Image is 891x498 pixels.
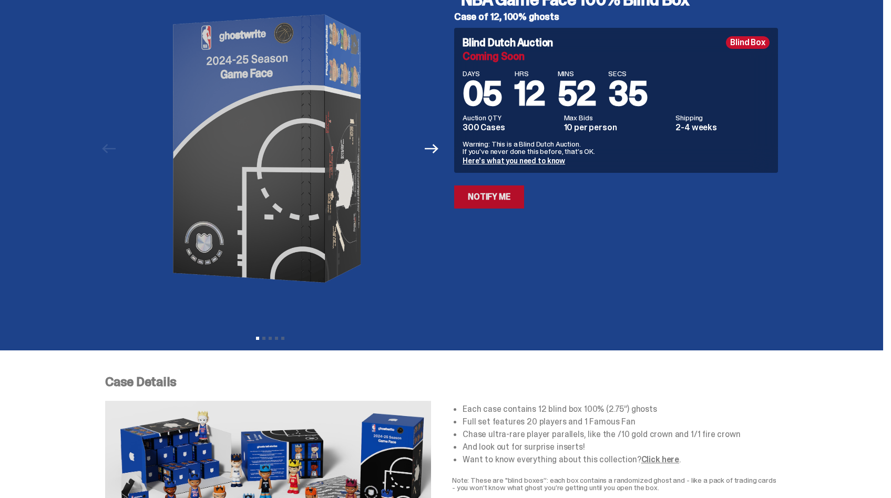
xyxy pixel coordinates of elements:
[564,123,670,132] dd: 10 per person
[463,37,553,48] h4: Blind Dutch Auction
[463,156,565,165] a: Here's what you need to know
[463,140,770,155] p: Warning: This is a Blind Dutch Auction. If you’ve never done this before, that’s OK.
[269,337,272,340] button: View slide 3
[463,455,778,464] li: Want to know everything about this collection? .
[641,454,679,465] a: Click here
[558,72,596,116] span: 52
[281,337,284,340] button: View slide 5
[262,337,265,340] button: View slide 2
[675,123,770,132] dd: 2-4 weeks
[452,476,778,491] p: Note: These are "blind boxes”: each box contains a randomized ghost and - like a pack of trading ...
[463,430,778,439] li: Chase ultra-rare player parallels, like the /10 gold crown and 1/1 fire crown
[515,72,545,116] span: 12
[463,114,558,121] dt: Auction QTY
[454,12,778,22] h5: Case of 12, 100% ghosts
[564,114,670,121] dt: Max Bids
[463,70,502,77] span: DAYS
[420,137,443,160] button: Next
[463,72,502,116] span: 05
[463,405,778,413] li: Each case contains 12 blind box 100% (2.75”) ghosts
[726,36,770,49] div: Blind Box
[275,337,278,340] button: View slide 4
[608,72,647,116] span: 35
[454,185,524,209] a: Notify Me
[105,376,778,388] p: Case Details
[463,123,558,132] dd: 300 Cases
[463,51,770,61] div: Coming Soon
[558,70,596,77] span: MINS
[608,70,647,77] span: SECS
[675,114,770,121] dt: Shipping
[515,70,545,77] span: HRS
[463,443,778,451] li: And look out for surprise inserts!
[256,337,259,340] button: View slide 1
[463,418,778,426] li: Full set features 20 players and 1 Famous Fan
